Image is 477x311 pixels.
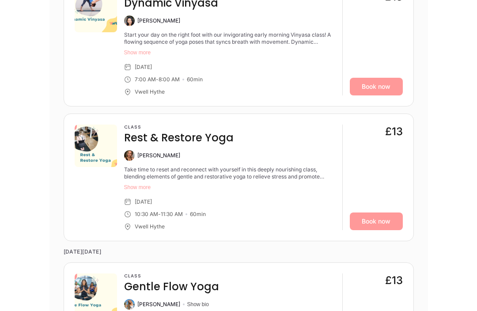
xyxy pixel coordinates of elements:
[135,88,165,95] div: Vwell Hythe
[124,131,234,145] h4: Rest & Restore Yoga
[137,17,180,24] div: [PERSON_NAME]
[124,125,234,130] h3: Class
[124,31,335,46] div: Start your day on the right foot with our invigorating early morning Vinyasa class! A flowing seq...
[135,198,152,205] div: [DATE]
[135,211,158,218] div: 10:30 AM
[187,76,203,83] div: 60 min
[124,299,135,310] img: Alexandra Poppy
[161,211,183,218] div: 11:30 AM
[124,15,135,26] img: Anita Chungbang
[137,301,180,308] div: [PERSON_NAME]
[350,212,403,230] a: Book now
[350,78,403,95] a: Book now
[156,76,159,83] div: -
[385,273,403,288] div: £13
[75,125,117,167] img: 734a81fd-0b3d-46f1-b7ab-0c1388fca0de.png
[187,301,209,308] button: Show bio
[159,76,180,83] div: 8:00 AM
[135,76,156,83] div: 7:00 AM
[137,152,180,159] div: [PERSON_NAME]
[190,211,206,218] div: 60 min
[64,241,414,262] time: [DATE][DATE]
[135,64,152,71] div: [DATE]
[124,150,135,161] img: Alyssa Costantini
[385,125,403,139] div: £13
[124,273,219,279] h3: Class
[135,223,165,230] div: Vwell Hythe
[124,49,335,56] button: Show more
[158,211,161,218] div: -
[124,280,219,294] h4: Gentle Flow Yoga
[124,166,335,180] div: Take time to reset and reconnect with yourself in this deeply nourishing class, blending elements...
[124,184,335,191] button: Show more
